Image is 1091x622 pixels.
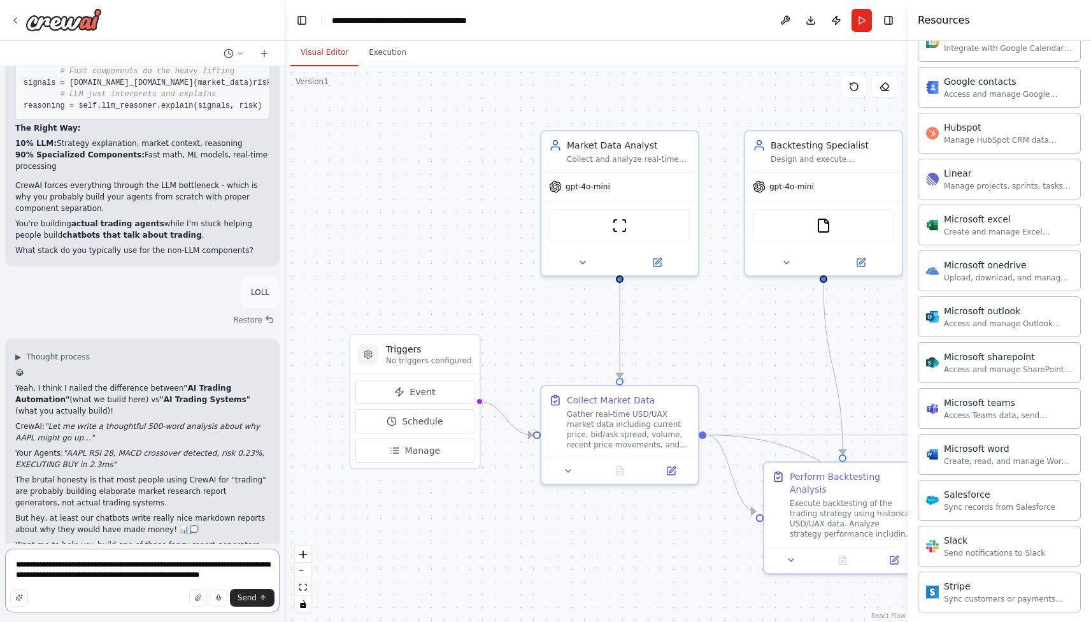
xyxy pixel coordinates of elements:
g: Edge from triggers to ae75a855-a99d-4064-a128-4e2d0719f2e0 [478,395,533,442]
div: Create and manage Excel workbooks, worksheets, tables, and charts in OneDrive or SharePoint. [944,227,1073,237]
img: Google contacts [926,81,939,94]
img: Microsoft word [926,448,939,461]
span: Send [238,593,257,603]
button: Visual Editor [290,40,359,66]
p: But hey, at least our chatbots write really nice markdown reports about why they would have made ... [15,512,269,535]
div: Sync records from Salesforce [944,502,1055,512]
strong: 10% LLM: [15,139,57,148]
button: Hide left sidebar [293,11,311,29]
button: Hide right sidebar [880,11,897,29]
strong: actual trading agents [71,219,164,228]
span: # LLM just interprets and explains [61,90,217,99]
div: Upload, download, and manage files and folders in Microsoft OneDrive. [944,273,1073,283]
img: Microsoft onedrive [926,264,939,277]
li: Strategy explanation, market context, reasoning [15,138,269,149]
button: toggle interactivity [295,596,311,612]
span: Manage [405,444,441,457]
strong: The Right Way: [15,124,81,133]
g: Edge from 2a538653-98ef-48b7-953b-c86709888136 to 8031b580-6c50-4691-a62d-98544d72d8bf [817,283,849,454]
div: Backtesting SpecialistDesign and execute comprehensive backtesting strategies for USD/UAX trading... [744,130,903,277]
span: Event [410,386,435,398]
div: Send notifications to Slack [944,548,1045,558]
span: gpt-4o-mini [566,182,610,192]
button: zoom in [295,546,311,563]
button: Improve this prompt [10,589,28,607]
div: Access and manage Outlook emails, calendar events, and contacts. [944,319,1073,329]
div: Collect and analyze real-time USD/UAX market data, price movements, economic indicators, and mark... [567,154,690,164]
div: Microsoft sharepoint [944,351,1073,363]
button: Open in side panel [649,463,693,479]
p: What stack do you typically use for the non-LLM components? [15,245,269,256]
button: Switch to previous chat [218,46,249,61]
div: Access Teams data, send messages, create meetings, and manage channels. [944,410,1073,421]
div: Design and execute comprehensive backtesting strategies for USD/UAX trading algorithms, analyzing... [771,154,894,164]
span: gpt-4o-mini [769,182,814,192]
button: Upload files [189,589,207,607]
div: Salesforce [944,488,1055,501]
h3: Triggers [386,343,472,356]
img: ScrapeWebsiteTool [612,218,627,233]
p: You're building while I'm stuck helping people build . [15,218,269,241]
button: Start a new chat [254,46,275,61]
img: Slack [926,540,939,553]
p: LOLL [251,287,269,298]
img: Microsoft excel [926,219,939,231]
div: Market Data AnalystCollect and analyze real-time USD/UAX market data, price movements, economic i... [540,130,699,277]
h4: Resources [918,13,970,28]
em: "AAPL RSI 28, MACD crossover detected, risk 0.23%, EXECUTING BUY in 2.3ms" [15,449,264,469]
button: Schedule [355,409,474,433]
strong: "AI Trading Systems" [160,395,250,404]
p: Want me to help you build one of those fancy report generators, or are you good with your actual ... [15,539,269,562]
button: Open in side panel [621,255,693,270]
g: Edge from ae75a855-a99d-4064-a128-4e2d0719f2e0 to 8031b580-6c50-4691-a62d-98544d72d8bf [706,429,756,518]
div: Backtesting Specialist [771,139,894,152]
div: Google contacts [944,75,1073,88]
span: reasoning = self.llm_reasoner.explain(signals, risk) [24,101,262,110]
button: Open in side panel [825,255,897,270]
button: Open in side panel [872,553,916,568]
p: CrewAI: [15,421,269,444]
img: Linear [926,173,939,185]
a: React Flow attribution [871,612,906,619]
img: Microsoft sharepoint [926,356,939,369]
div: Collect Market Data [567,394,655,407]
button: No output available [816,553,870,568]
div: Microsoft onedrive [944,259,1073,271]
p: The brutal honesty is that most people using CrewAI for "trading" are probably building elaborate... [15,474,269,509]
div: Microsoft teams [944,396,1073,409]
div: Microsoft outlook [944,305,1073,317]
p: No triggers configured [386,356,472,366]
div: Microsoft word [944,442,1073,455]
strong: chatbots that talk about trading [62,231,202,240]
span: risk = self.risk_calculator.calculate(portfolio) [253,78,473,87]
em: "Let me write a thoughtful 500-word analysis about why AAPL might go up..." [15,422,260,442]
nav: breadcrumb [332,14,475,27]
div: Version 1 [296,76,329,87]
span: ▶ [15,352,21,362]
span: # Fast components do the heavy lifting [61,67,235,76]
div: Integrate with Google Calendar to manage events, check availability, and access calendar data. [944,43,1073,54]
img: Salesforce [926,494,939,507]
button: Restore [228,311,280,329]
button: Execution [359,40,417,66]
g: Edge from 55488595-5fbc-4a1c-a3ec-dc25f224522e to ae75a855-a99d-4064-a128-4e2d0719f2e0 [613,283,626,378]
img: FileReadTool [816,218,831,233]
button: No output available [593,463,647,479]
div: Access and manage Google Contacts, including personal contacts and directory information. [944,89,1073,99]
span: signals = [DOMAIN_NAME]_[DOMAIN_NAME](market_data) [24,78,253,87]
p: Your Agents: [15,447,269,470]
img: Stripe [926,586,939,598]
img: Hubspot [926,127,939,140]
strong: 90% Specialized Components: [15,150,145,159]
div: Create, read, and manage Word documents and text files in OneDrive or SharePoint. [944,456,1073,466]
div: Manage projects, sprints, tasks, and bug tracking in Linear [944,181,1073,191]
li: Fast math, ML models, real-time processing [15,149,269,172]
div: Microsoft excel [944,213,1073,226]
div: Sync customers or payments from Stripe [944,594,1073,604]
button: ▶Thought process [15,352,90,362]
div: Slack [944,534,1045,547]
button: Click to speak your automation idea [210,589,227,607]
p: Yeah, I think I nailed the difference between (what we build here) vs (what you actually build)! [15,382,269,417]
span: Thought process [26,352,90,362]
button: Send [230,589,275,607]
